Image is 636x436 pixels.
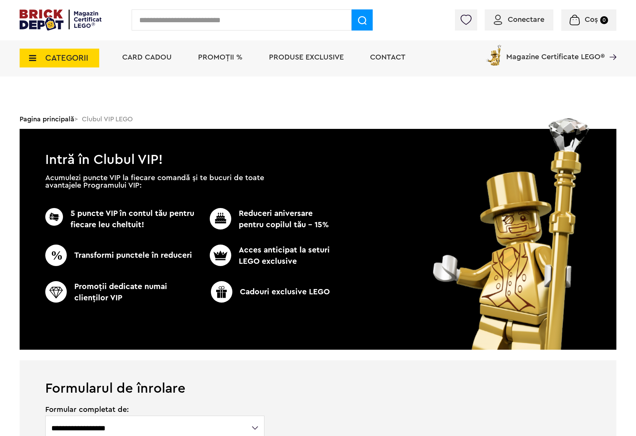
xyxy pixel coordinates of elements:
[194,281,346,303] p: Cadouri exclusive LEGO
[197,208,332,231] p: Reduceri aniversare pentru copilul tău - 15%
[20,360,616,395] h1: Formularul de înrolare
[45,208,197,231] p: 5 puncte VIP în contul tău pentru fiecare leu cheltuit!
[45,281,67,303] img: CC_BD_Green_chek_mark
[45,54,88,62] span: CATEGORII
[198,54,243,61] a: PROMOȚII %
[211,281,232,303] img: CC_BD_Green_chek_mark
[45,174,264,189] p: Acumulezi puncte VIP la fiecare comandă și te bucuri de toate avantajele Programului VIP:
[20,129,616,164] h1: Intră în Clubul VIP!
[210,208,231,229] img: CC_BD_Green_chek_mark
[370,54,406,61] a: Contact
[122,54,172,61] a: Card Cadou
[600,16,608,24] small: 0
[45,406,265,413] span: Formular completat de:
[506,43,605,61] span: Magazine Certificate LEGO®
[20,109,616,129] div: > Clubul VIP LEGO
[210,245,231,266] img: CC_BD_Green_chek_mark
[508,16,544,23] span: Conectare
[45,245,67,266] img: CC_BD_Green_chek_mark
[422,118,601,350] img: vip_page_image
[20,116,74,122] a: Pagina principală
[269,54,344,61] a: Produse exclusive
[605,43,616,51] a: Magazine Certificate LEGO®
[585,16,598,23] span: Coș
[197,245,332,267] p: Acces anticipat la seturi LEGO exclusive
[45,281,197,304] p: Promoţii dedicate numai clienţilor VIP
[45,208,63,226] img: CC_BD_Green_chek_mark
[45,245,197,266] p: Transformi punctele în reduceri
[494,16,544,23] a: Conectare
